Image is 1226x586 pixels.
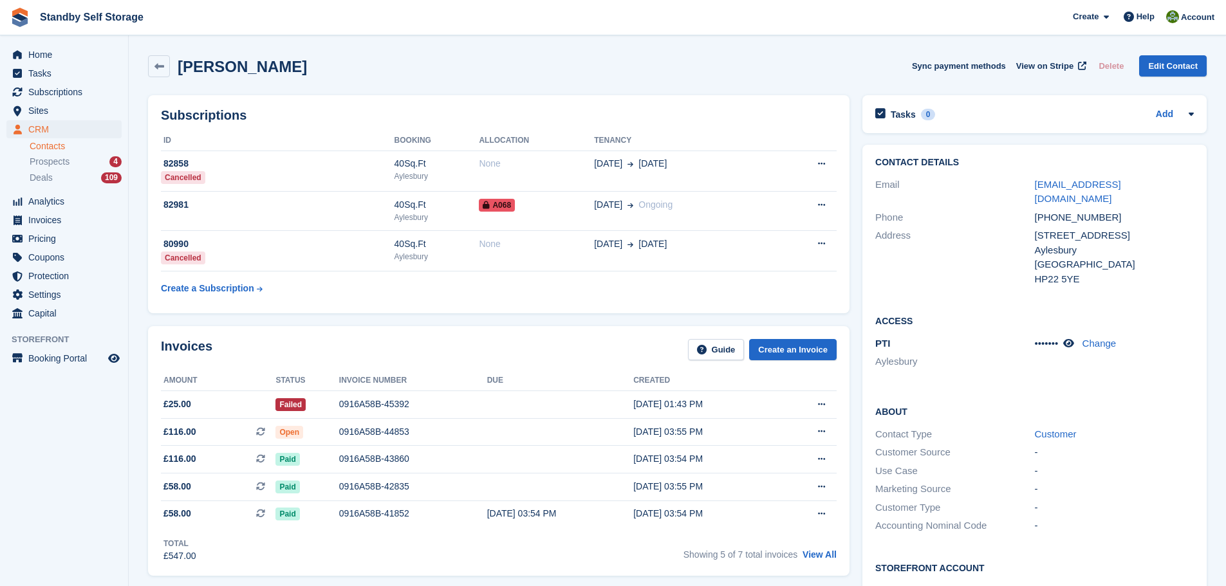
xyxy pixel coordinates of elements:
[921,109,936,120] div: 0
[339,398,487,411] div: 0916A58B-45392
[161,252,205,264] div: Cancelled
[1035,179,1121,205] a: [EMAIL_ADDRESS][DOMAIN_NAME]
[28,286,106,304] span: Settings
[1016,60,1073,73] span: View on Stripe
[1035,500,1194,515] div: -
[594,237,622,251] span: [DATE]
[28,248,106,266] span: Coupons
[395,170,479,182] div: Aylesbury
[28,83,106,101] span: Subscriptions
[1011,55,1089,77] a: View on Stripe
[28,46,106,64] span: Home
[275,481,299,493] span: Paid
[275,398,306,411] span: Failed
[28,120,106,138] span: CRM
[1035,518,1194,533] div: -
[875,158,1194,168] h2: Contact Details
[479,157,594,170] div: None
[161,171,205,184] div: Cancelled
[395,198,479,212] div: 40Sq.Ft
[28,230,106,248] span: Pricing
[30,140,122,152] a: Contacts
[275,426,303,439] span: Open
[487,507,634,520] div: [DATE] 03:54 PM
[479,131,594,151] th: Allocation
[875,228,1034,286] div: Address
[161,198,395,212] div: 82981
[594,157,622,170] span: [DATE]
[1181,11,1214,24] span: Account
[891,109,916,120] h2: Tasks
[109,156,122,167] div: 4
[6,211,122,229] a: menu
[6,83,122,101] a: menu
[749,339,837,360] a: Create an Invoice
[161,157,395,170] div: 82858
[6,267,122,285] a: menu
[28,267,106,285] span: Protection
[28,102,106,120] span: Sites
[875,500,1034,515] div: Customer Type
[339,507,487,520] div: 0916A58B-41852
[6,286,122,304] a: menu
[101,172,122,183] div: 109
[875,482,1034,497] div: Marketing Source
[875,464,1034,479] div: Use Case
[395,212,479,223] div: Aylesbury
[803,549,837,560] a: View All
[638,157,667,170] span: [DATE]
[875,518,1034,533] div: Accounting Nominal Code
[161,371,275,391] th: Amount
[275,453,299,466] span: Paid
[1156,107,1173,122] a: Add
[30,171,122,185] a: Deals 109
[395,157,479,170] div: 40Sq.Ft
[12,333,128,346] span: Storefront
[163,425,196,439] span: £116.00
[1073,10,1099,23] span: Create
[875,338,890,349] span: PTI
[875,178,1034,206] div: Email
[1035,482,1194,497] div: -
[6,102,122,120] a: menu
[28,349,106,367] span: Booking Portal
[275,371,339,391] th: Status
[875,314,1194,327] h2: Access
[275,508,299,520] span: Paid
[30,172,53,184] span: Deals
[1137,10,1155,23] span: Help
[6,120,122,138] a: menu
[1035,228,1194,243] div: [STREET_ADDRESS]
[28,192,106,210] span: Analytics
[163,507,191,520] span: £58.00
[163,452,196,466] span: £116.00
[633,398,780,411] div: [DATE] 01:43 PM
[163,398,191,411] span: £25.00
[875,427,1034,442] div: Contact Type
[1166,10,1179,23] img: Steve Hambridge
[395,237,479,251] div: 40Sq.Ft
[163,480,191,493] span: £58.00
[912,55,1006,77] button: Sync payment methods
[161,282,254,295] div: Create a Subscription
[683,549,797,560] span: Showing 5 of 7 total invoices
[163,538,196,549] div: Total
[339,452,487,466] div: 0916A58B-43860
[1035,445,1194,460] div: -
[633,507,780,520] div: [DATE] 03:54 PM
[633,452,780,466] div: [DATE] 03:54 PM
[161,277,263,300] a: Create a Subscription
[688,339,745,360] a: Guide
[1035,210,1194,225] div: [PHONE_NUMBER]
[638,237,667,251] span: [DATE]
[339,425,487,439] div: 0916A58B-44853
[1035,428,1077,439] a: Customer
[6,349,122,367] a: menu
[6,46,122,64] a: menu
[6,248,122,266] a: menu
[875,405,1194,417] h2: About
[161,339,212,360] h2: Invoices
[10,8,30,27] img: stora-icon-8386f47178a22dfd0bd8f6a31ec36ba5ce8667c1dd55bd0f319d3a0aa187defe.svg
[638,199,673,210] span: Ongoing
[395,131,479,151] th: Booking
